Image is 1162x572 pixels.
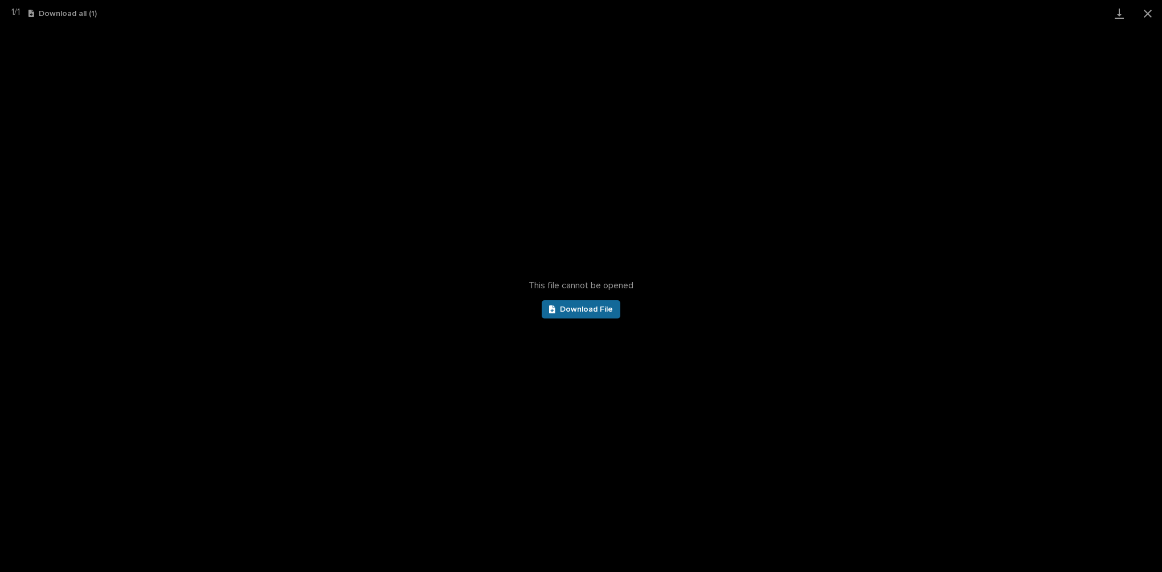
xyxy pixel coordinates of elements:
span: This file cannot be opened [529,280,633,291]
span: Download File [560,305,613,313]
a: Download File [542,300,620,318]
button: Download all (1) [28,10,97,18]
span: 1 [17,7,20,17]
span: 1 [11,7,14,17]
